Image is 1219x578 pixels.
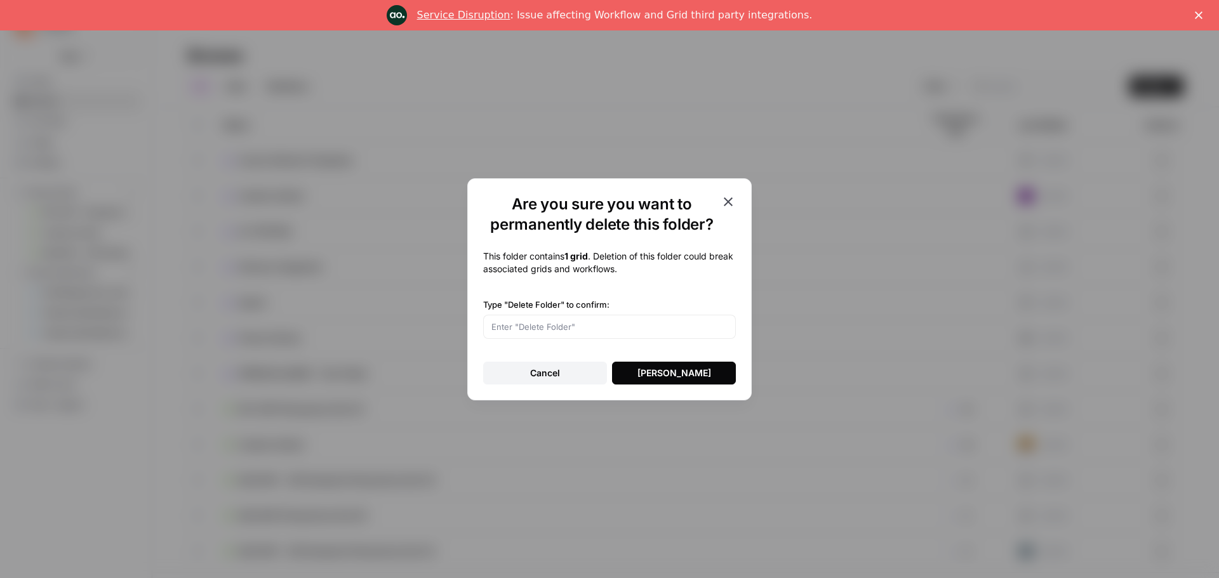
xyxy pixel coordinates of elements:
[637,367,711,379] div: [PERSON_NAME]
[417,9,510,21] a: Service Disruption
[417,9,813,22] div: : Issue affecting Workflow and Grid third party integrations.
[483,298,736,311] label: Type "Delete Folder" to confirm:
[387,5,407,25] img: Profile image for Engineering
[564,251,588,261] strong: 1 grid
[1195,11,1208,19] div: Close
[483,194,721,235] h1: Are you sure you want to permanently delete this folder?
[530,367,560,379] div: Cancel
[612,362,736,384] button: [PERSON_NAME]
[483,250,736,275] span: This folder contains . Deletion of this folder could break associated grids and workflows.
[491,320,728,333] input: Enter "Delete Folder"
[483,362,607,384] button: Cancel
